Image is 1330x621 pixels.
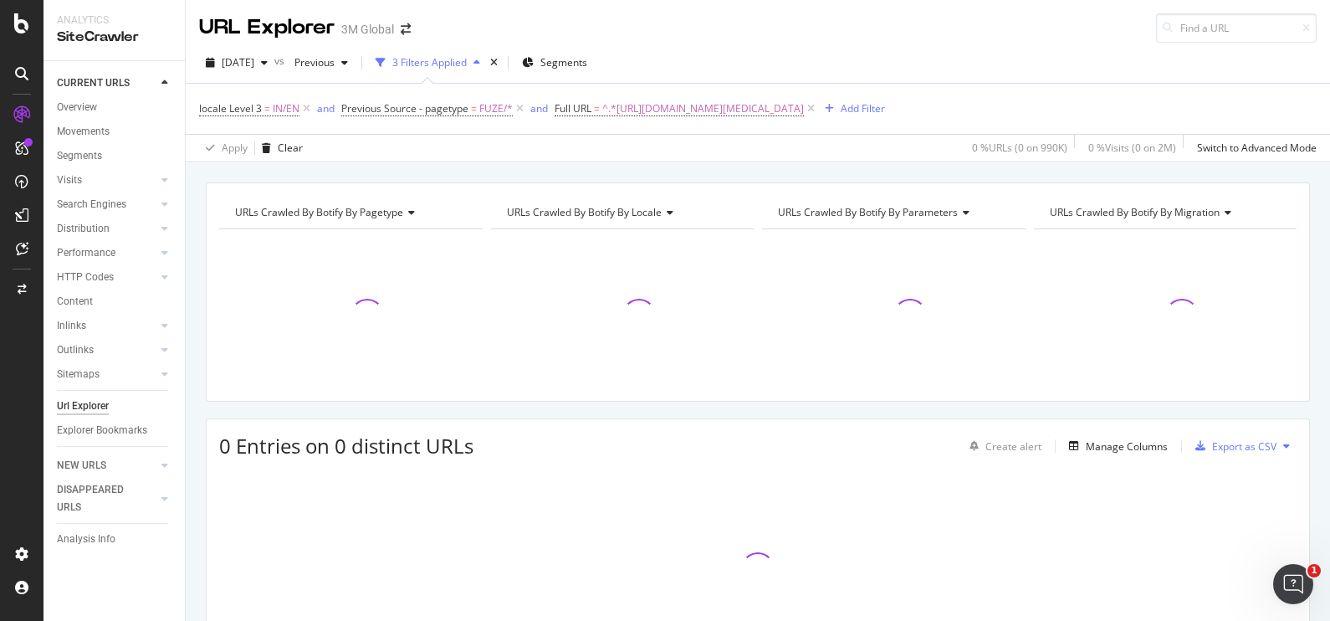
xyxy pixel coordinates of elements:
[1046,199,1282,226] h4: URLs Crawled By Botify By migration
[219,432,473,459] span: 0 Entries on 0 distinct URLs
[57,366,100,383] div: Sitemaps
[288,55,335,69] span: Previous
[57,341,94,359] div: Outlinks
[274,54,288,68] span: vs
[57,196,156,213] a: Search Engines
[507,205,662,219] span: URLs Crawled By Botify By locale
[515,49,594,76] button: Segments
[199,135,248,162] button: Apply
[57,123,110,141] div: Movements
[57,172,156,189] a: Visits
[530,100,548,116] button: and
[57,244,156,262] a: Performance
[775,199,1010,226] h4: URLs Crawled By Botify By parameters
[57,481,141,516] div: DISAPPEARED URLS
[392,55,467,69] div: 3 Filters Applied
[57,317,156,335] a: Inlinks
[57,172,82,189] div: Visits
[57,269,114,286] div: HTTP Codes
[540,55,587,69] span: Segments
[594,101,600,115] span: =
[57,147,102,165] div: Segments
[1307,564,1321,577] span: 1
[57,457,106,475] div: NEW URLS
[57,13,171,28] div: Analytics
[778,205,958,219] span: URLs Crawled By Botify By parameters
[57,481,156,516] a: DISAPPEARED URLS
[264,101,270,115] span: =
[57,269,156,286] a: HTTP Codes
[57,531,173,548] a: Analysis Info
[487,54,501,71] div: times
[818,99,885,119] button: Add Filter
[1273,564,1313,604] iframe: Intercom live chat
[57,220,110,238] div: Distribution
[57,28,171,47] div: SiteCrawler
[57,366,156,383] a: Sitemaps
[278,141,303,155] div: Clear
[57,220,156,238] a: Distribution
[199,101,262,115] span: locale Level 3
[57,317,86,335] div: Inlinks
[504,199,739,226] h4: URLs Crawled By Botify By locale
[199,13,335,42] div: URL Explorer
[602,97,804,121] span: ^.*[URL][DOMAIN_NAME][MEDICAL_DATA]
[1189,433,1276,459] button: Export as CSV
[985,439,1041,454] div: Create alert
[479,97,513,121] span: FUZE/*
[1062,436,1168,456] button: Manage Columns
[57,398,173,415] a: Url Explorer
[57,99,173,116] a: Overview
[1050,205,1220,219] span: URLs Crawled By Botify By migration
[232,199,468,226] h4: URLs Crawled By Botify By pagetype
[972,141,1067,155] div: 0 % URLs ( 0 on 990K )
[1156,13,1317,43] input: Find a URL
[1086,439,1168,454] div: Manage Columns
[317,100,335,116] button: and
[1088,141,1176,155] div: 0 % Visits ( 0 on 2M )
[222,55,254,69] span: 2025 Sep. 14th
[341,21,394,38] div: 3M Global
[222,141,248,155] div: Apply
[1212,439,1276,454] div: Export as CSV
[57,74,130,92] div: CURRENT URLS
[57,398,109,415] div: Url Explorer
[341,101,468,115] span: Previous Source - pagetype
[255,135,303,162] button: Clear
[57,293,93,310] div: Content
[1197,141,1317,155] div: Switch to Advanced Mode
[57,341,156,359] a: Outlinks
[841,101,885,115] div: Add Filter
[57,123,173,141] a: Movements
[235,205,403,219] span: URLs Crawled By Botify By pagetype
[401,23,411,35] div: arrow-right-arrow-left
[57,74,156,92] a: CURRENT URLS
[57,244,115,262] div: Performance
[555,101,591,115] span: Full URL
[317,101,335,115] div: and
[199,49,274,76] button: [DATE]
[57,422,173,439] a: Explorer Bookmarks
[57,196,126,213] div: Search Engines
[57,422,147,439] div: Explorer Bookmarks
[273,97,299,121] span: IN/EN
[57,99,97,116] div: Overview
[471,101,477,115] span: =
[369,49,487,76] button: 3 Filters Applied
[57,457,156,475] a: NEW URLS
[1190,135,1317,162] button: Switch to Advanced Mode
[963,433,1041,459] button: Create alert
[530,101,548,115] div: and
[57,293,173,310] a: Content
[57,147,173,165] a: Segments
[57,531,115,548] div: Analysis Info
[288,49,355,76] button: Previous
